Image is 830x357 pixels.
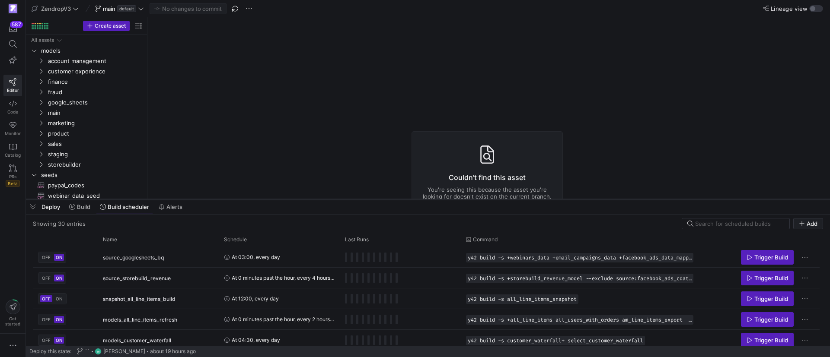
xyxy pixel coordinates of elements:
button: maindefault [93,3,146,14]
span: OFF [42,338,51,343]
span: google_sheets [48,98,142,107]
div: Press SPACE to select this row. [29,159,144,170]
span: Trigger Build [754,295,788,302]
span: main [48,108,142,118]
div: TH [95,348,102,355]
button: Trigger Build [741,312,794,327]
span: ON [56,338,62,343]
span: Build scheduler [108,203,149,210]
span: default [117,5,136,12]
span: OFF [42,296,51,301]
span: Deploy [41,203,60,210]
div: Press SPACE to select this row. [33,330,820,351]
img: https://storage.googleapis.com/y42-prod-data-exchange/images/qZXOSqkTtPuVcXVzF40oUlM07HVTwZXfPK0U... [9,4,17,13]
button: ZendropV3 [29,3,81,14]
a: PRsBeta [3,161,22,190]
div: Showing 30 entries [33,220,86,227]
span: y42 build -s customer_waterfall+ select_customer_waterfall [468,338,643,344]
button: 587 [3,21,22,36]
button: Trigger Build [741,291,794,306]
span: At 03:00, every day [232,247,280,267]
span: ON [56,255,62,260]
span: marketing [48,118,142,128]
span: source_storebuild_revenue [103,268,171,288]
span: Build [77,203,90,210]
span: ON [56,275,62,281]
h3: Couldn't find this asset [422,172,552,183]
span: main [103,5,115,12]
div: Press SPACE to select this row. [29,128,144,139]
span: Name [103,237,117,243]
span: staging [48,149,142,159]
div: Press SPACE to select this row. [29,190,144,201]
button: Trigger Build [741,271,794,285]
div: Press SPACE to select this row. [29,139,144,149]
div: Press SPACE to select this row. [33,309,820,330]
span: ON [56,317,62,322]
span: source_googlesheets_bq [103,247,164,268]
div: 587 [10,21,23,28]
span: PRs [9,174,16,179]
div: Press SPACE to select this row. [29,45,144,56]
a: Editor [3,75,22,96]
span: models [41,46,142,56]
span: models_all_line_items_refresh [103,310,177,330]
div: Press SPACE to select this row. [29,87,144,97]
span: y42 build -s +webinars_data +email_campaigns_data +facebook_ads_data_mapping +influencers_payment... [468,255,692,261]
span: Beta [6,180,20,187]
div: Press SPACE to select this row. [33,247,820,268]
span: Alerts [166,203,182,210]
button: ``TH[PERSON_NAME]about 19 hours ago [75,346,198,357]
span: fraud [48,87,142,97]
span: At 0 minutes past the hour, every 4 hours, every day [232,268,335,288]
span: account management [48,56,142,66]
span: Monitor [5,131,21,136]
span: Trigger Build [754,254,788,261]
span: about 19 hours ago [150,348,196,354]
span: seeds [41,170,142,180]
span: webinar_data_seed​​​​​​ [48,191,134,201]
div: Press SPACE to select this row. [33,288,820,309]
a: Code [3,96,22,118]
span: Deploy this state: [29,348,71,354]
span: Trigger Build [754,316,788,323]
span: Trigger Build [754,337,788,344]
p: You're seeing this because the asset you're looking for doesn't exist on the current branch. To l... [422,186,552,214]
input: Search for scheduled builds [695,220,784,227]
span: `` [85,348,90,354]
span: product [48,129,142,139]
button: Create asset [83,21,130,31]
button: Build scheduler [96,199,153,214]
button: Getstarted [3,296,22,330]
span: finance [48,77,142,87]
span: At 04:30, every day [232,330,280,350]
div: Press SPACE to select this row. [29,56,144,66]
span: [PERSON_NAME] [103,348,145,354]
button: Build [65,199,94,214]
a: Monitor [3,118,22,139]
span: OFF [42,275,51,281]
span: storebuilder [48,160,142,170]
span: sales [48,139,142,149]
div: All assets [31,37,54,43]
span: y42 build -s all_line_items_snapshot [468,296,577,302]
span: OFF [42,317,51,322]
span: models_customer_waterfall [103,330,171,351]
span: Code [7,109,18,114]
span: customer experience [48,66,142,76]
div: Press SPACE to select this row. [29,118,144,128]
span: y42 build -s +storebuild_revenue_model --exclude source:facebook_ads_cdata source:Postgres-CData.... [468,275,692,281]
span: paypal_codes​​​​​​ [48,180,134,190]
a: https://storage.googleapis.com/y42-prod-data-exchange/images/qZXOSqkTtPuVcXVzF40oUlM07HVTwZXfPK0U... [3,1,22,16]
span: snapshot_all_line_items_build [103,289,176,309]
span: Lineage view [771,5,808,12]
span: OFF [42,255,51,260]
span: At 12:00, every day [232,288,279,309]
span: Get started [5,316,20,326]
span: Trigger Build [754,275,788,281]
button: Add [793,218,823,229]
a: webinar_data_seed​​​​​​ [29,190,144,201]
div: Press SPACE to select this row. [29,35,144,45]
span: Catalog [5,152,21,158]
span: y42 build -s +all_line_items all_users_with_orders am_line_items_export --exclude all_line_items_... [468,317,692,323]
